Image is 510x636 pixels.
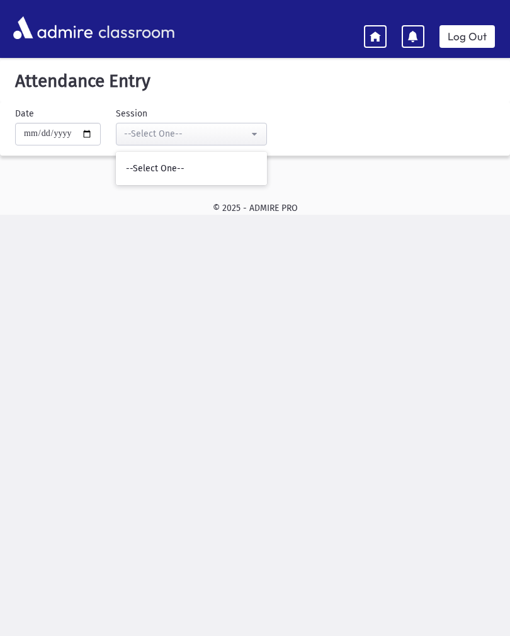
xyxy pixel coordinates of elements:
[116,107,147,120] label: Session
[15,107,34,120] label: Date
[10,13,96,42] img: AdmirePro
[116,123,267,145] button: --Select One--
[10,202,500,215] div: © 2025 - ADMIRE PRO
[10,71,500,92] h5: Attendance Entry
[124,127,249,140] div: --Select One--
[439,25,495,48] a: Log Out
[126,162,184,175] span: --Select One--
[96,11,175,45] span: classroom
